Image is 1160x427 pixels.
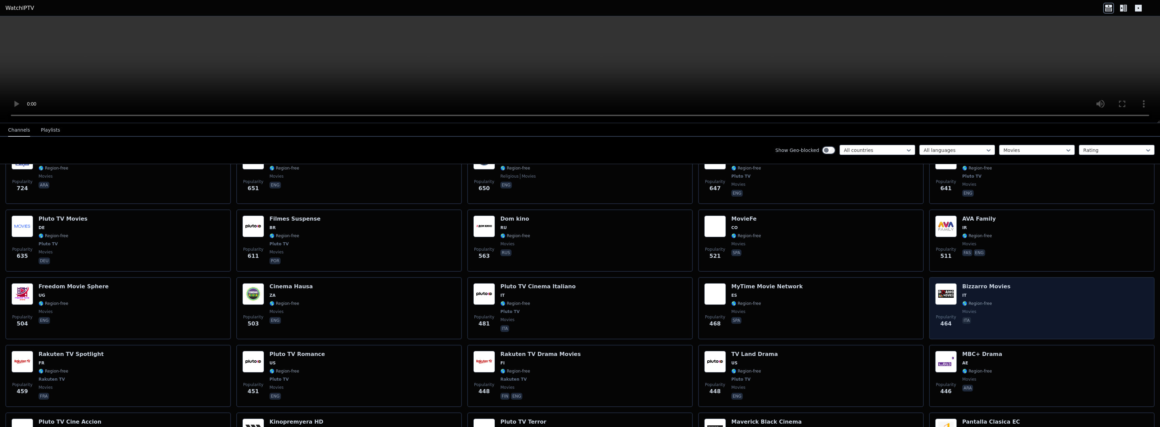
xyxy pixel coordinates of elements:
img: MBC+ Drama [935,351,957,373]
span: DE [39,225,45,230]
span: Popularity [705,247,725,252]
h6: Pluto TV Terror [500,419,546,425]
button: Channels [8,124,30,137]
span: Popularity [936,179,956,184]
span: 🌎 Region-free [39,233,68,239]
span: AE [962,360,968,366]
img: Bizzarro Movies [935,283,957,305]
img: Filmes Suspense [242,216,264,237]
p: deu [39,257,50,264]
span: 521 [709,252,720,260]
span: US [269,360,276,366]
img: Freedom Movie Sphere [11,283,33,305]
span: movies [731,309,745,314]
span: 650 [478,184,490,193]
span: 🌎 Region-free [500,233,530,239]
span: Popularity [12,314,32,320]
h6: Freedom Movie Sphere [39,283,109,290]
span: Pluto TV [731,377,751,382]
h6: Pantalla Clasica EC [962,419,1020,425]
span: religious [500,174,519,179]
img: Rakuten TV Drama Movies [473,351,495,373]
p: eng [731,190,743,197]
p: spa [731,317,741,324]
span: movies [962,309,976,314]
span: Popularity [243,314,263,320]
p: eng [500,182,512,188]
span: Popularity [243,179,263,184]
img: Pluto TV Movies [11,216,33,237]
span: 🌎 Region-free [39,301,68,306]
span: ZA [269,293,276,298]
h6: Kinopremyera HD [269,419,323,425]
span: 641 [940,184,951,193]
span: Popularity [12,247,32,252]
span: movies [500,385,515,390]
span: 🌎 Region-free [39,165,68,171]
span: Pluto TV [500,309,520,314]
span: Popularity [474,382,494,387]
h6: Filmes Suspense [269,216,321,222]
span: 464 [940,320,951,328]
span: 🌎 Region-free [731,233,761,239]
p: por [269,257,281,264]
span: Pluto TV [731,174,751,179]
span: Popularity [243,247,263,252]
span: 🌎 Region-free [500,165,530,171]
span: movies [269,385,284,390]
span: 446 [940,387,951,396]
img: Rakuten TV Spotlight [11,351,33,373]
span: RU [500,225,507,230]
span: Pluto TV [269,241,289,247]
span: Popularity [936,247,956,252]
span: 635 [17,252,28,260]
img: MovieFe [704,216,726,237]
p: ara [962,385,973,391]
span: 563 [478,252,490,260]
img: Cinema Hausa [242,283,264,305]
span: Rakuten TV [500,377,527,382]
span: Popularity [474,179,494,184]
span: movies [962,182,976,187]
span: 🌎 Region-free [39,368,68,374]
span: 🌎 Region-free [269,233,299,239]
span: 451 [247,387,259,396]
p: ita [962,317,971,324]
span: Popularity [705,314,725,320]
span: movies [269,174,284,179]
img: Dom kino [473,216,495,237]
span: 🌎 Region-free [731,301,761,306]
span: Popularity [12,382,32,387]
span: movies [731,385,745,390]
h6: Rakuten TV Drama Movies [500,351,581,358]
span: 🌎 Region-free [269,165,299,171]
span: 481 [478,320,490,328]
span: movies [520,174,536,179]
h6: Maverick Black Cinema [731,419,802,425]
p: spa [731,249,741,256]
h6: Cinema Hausa [269,283,313,290]
span: 🌎 Region-free [962,301,992,306]
span: 724 [17,184,28,193]
h6: Pluto TV Cinema Italiano [500,283,576,290]
img: TV Land Drama [704,351,726,373]
span: ES [731,293,737,298]
span: Popularity [243,382,263,387]
h6: Pluto TV Movies [39,216,88,222]
p: eng [511,393,522,400]
span: 🌎 Region-free [962,165,992,171]
span: Popularity [705,382,725,387]
span: 448 [478,387,490,396]
button: Playlists [41,124,60,137]
span: Popularity [936,382,956,387]
span: Popularity [936,314,956,320]
span: 🌎 Region-free [962,233,992,239]
span: US [731,360,737,366]
span: IT [962,293,967,298]
span: movies [39,249,53,255]
span: movies [39,385,53,390]
span: 459 [17,387,28,396]
span: Popularity [12,179,32,184]
span: Rakuten TV [39,377,65,382]
span: movies [500,241,515,247]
